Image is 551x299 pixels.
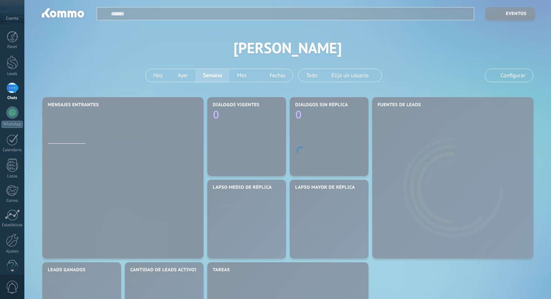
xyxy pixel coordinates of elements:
[1,96,23,101] div: Chats
[1,249,23,254] div: Ajustes
[1,174,23,179] div: Listas
[1,148,23,153] div: Calendario
[1,45,23,50] div: Panel
[1,198,23,203] div: Correo
[6,16,18,21] span: Cuenta
[1,72,23,77] div: Leads
[1,121,23,128] div: WhatsApp
[1,223,23,228] div: Estadísticas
